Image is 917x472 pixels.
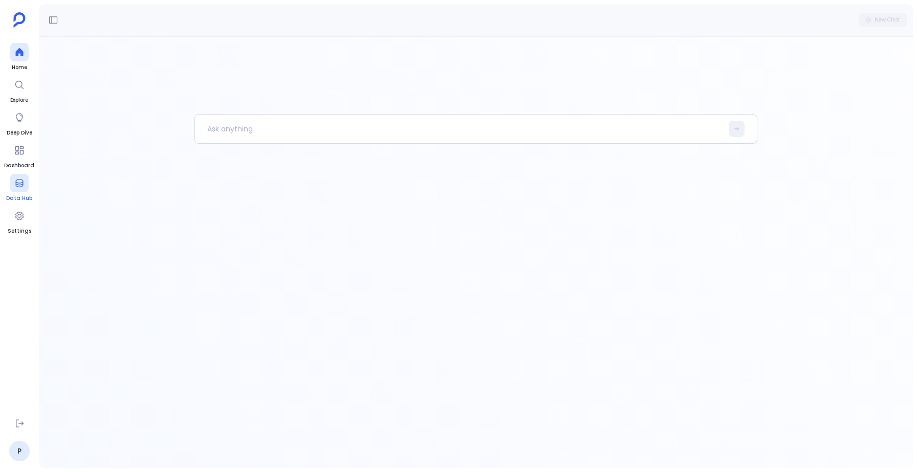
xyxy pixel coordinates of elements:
[8,227,31,235] span: Settings
[4,141,34,170] a: Dashboard
[10,96,29,104] span: Explore
[8,207,31,235] a: Settings
[9,441,30,461] a: P
[7,108,32,137] a: Deep Dive
[6,194,32,203] span: Data Hub
[6,174,32,203] a: Data Hub
[13,12,26,28] img: petavue logo
[10,63,29,72] span: Home
[7,129,32,137] span: Deep Dive
[4,162,34,170] span: Dashboard
[10,76,29,104] a: Explore
[10,43,29,72] a: Home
